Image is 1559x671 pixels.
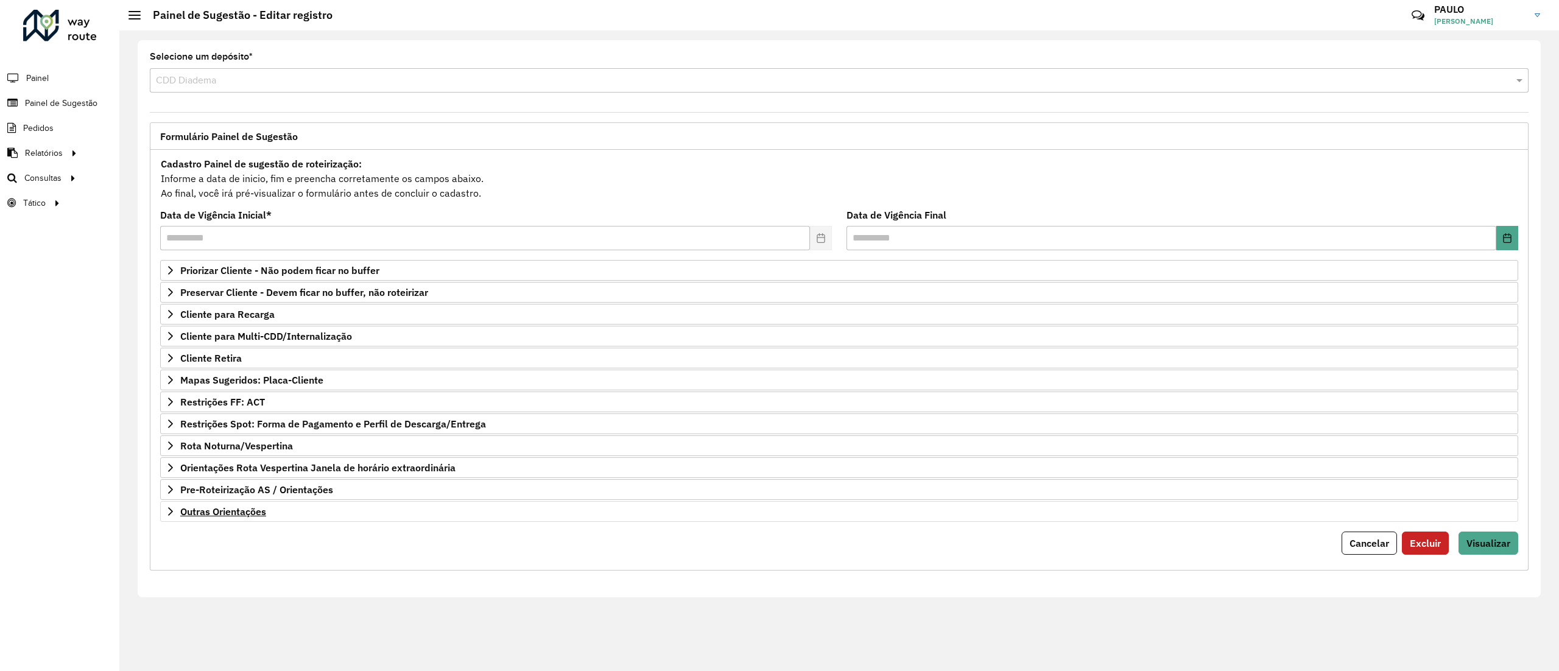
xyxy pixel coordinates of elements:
a: Restrições Spot: Forma de Pagamento e Perfil de Descarga/Entrega [160,413,1518,434]
span: Consultas [24,172,62,184]
a: Priorizar Cliente - Não podem ficar no buffer [160,260,1518,281]
span: Cliente para Recarga [180,309,275,319]
button: Excluir [1402,532,1449,555]
span: Relatórios [25,147,63,160]
span: Painel [26,72,49,85]
a: Mapas Sugeridos: Placa-Cliente [160,370,1518,390]
button: Choose Date [1496,226,1518,250]
a: Restrições FF: ACT [160,392,1518,412]
span: Orientações Rota Vespertina Janela de horário extraordinária [180,463,456,473]
a: Cliente Retira [160,348,1518,368]
a: Cliente para Multi-CDD/Internalização [160,326,1518,346]
span: Excluir [1410,537,1441,549]
span: Priorizar Cliente - Não podem ficar no buffer [180,265,379,275]
label: Selecione um depósito [150,49,253,64]
a: Pre-Roteirização AS / Orientações [160,479,1518,500]
h3: PAULO [1434,4,1526,15]
h2: Painel de Sugestão - Editar registro [141,9,333,22]
span: Mapas Sugeridos: Placa-Cliente [180,375,323,385]
span: Visualizar [1466,537,1510,549]
span: Preservar Cliente - Devem ficar no buffer, não roteirizar [180,287,428,297]
strong: Cadastro Painel de sugestão de roteirização: [161,158,362,170]
span: Cliente para Multi-CDD/Internalização [180,331,352,341]
a: Cliente para Recarga [160,304,1518,325]
label: Data de Vigência Inicial [160,208,272,222]
label: Data de Vigência Final [846,208,946,222]
div: Informe a data de inicio, fim e preencha corretamente os campos abaixo. Ao final, você irá pré-vi... [160,156,1518,201]
span: Cancelar [1350,537,1389,549]
span: Cliente Retira [180,353,242,363]
span: Pre-Roteirização AS / Orientações [180,485,333,494]
button: Visualizar [1459,532,1518,555]
a: Preservar Cliente - Devem ficar no buffer, não roteirizar [160,282,1518,303]
span: Painel de Sugestão [25,97,97,110]
span: Rota Noturna/Vespertina [180,441,293,451]
span: Tático [23,197,46,209]
a: Outras Orientações [160,501,1518,522]
span: Restrições FF: ACT [180,397,265,407]
button: Cancelar [1342,532,1397,555]
span: Formulário Painel de Sugestão [160,132,298,141]
span: [PERSON_NAME] [1434,16,1526,27]
a: Contato Rápido [1405,2,1431,29]
span: Restrições Spot: Forma de Pagamento e Perfil de Descarga/Entrega [180,419,486,429]
span: Outras Orientações [180,507,266,516]
span: Pedidos [23,122,54,135]
a: Rota Noturna/Vespertina [160,435,1518,456]
a: Orientações Rota Vespertina Janela de horário extraordinária [160,457,1518,478]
